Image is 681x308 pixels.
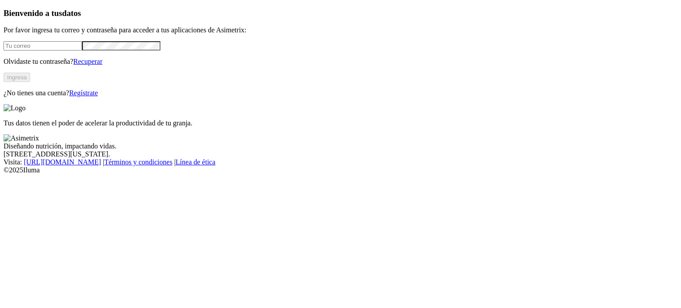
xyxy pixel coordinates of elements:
[4,8,677,18] h3: Bienvenido a tus
[24,158,101,166] a: [URL][DOMAIN_NAME]
[4,73,30,82] button: Ingresa
[4,158,677,166] div: Visita : | |
[4,142,677,150] div: Diseñando nutrición, impactando vidas.
[176,158,215,166] a: Línea de ética
[4,58,677,66] p: Olvidaste tu contraseña?
[4,119,677,127] p: Tus datos tienen el poder de acelerar la productividad de tu granja.
[4,89,677,97] p: ¿No tienes una cuenta?
[4,41,82,51] input: Tu correo
[4,26,677,34] p: Por favor ingresa tu correo y contraseña para acceder a tus aplicaciones de Asimetrix:
[69,89,98,97] a: Regístrate
[4,104,26,112] img: Logo
[4,150,677,158] div: [STREET_ADDRESS][US_STATE].
[73,58,102,65] a: Recuperar
[104,158,172,166] a: Términos y condiciones
[4,166,677,174] div: © 2025 Iluma
[62,8,81,18] span: datos
[4,134,39,142] img: Asimetrix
